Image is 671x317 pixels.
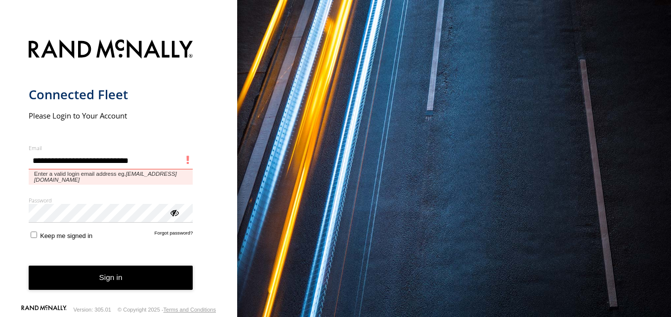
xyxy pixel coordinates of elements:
[29,144,193,152] label: Email
[164,307,216,313] a: Terms and Conditions
[29,86,193,103] h1: Connected Fleet
[29,38,193,63] img: Rand McNally
[29,169,193,185] span: Enter a valid login email address eg.
[34,171,177,183] em: [EMAIL_ADDRESS][DOMAIN_NAME]
[40,232,92,239] span: Keep me signed in
[29,34,209,306] form: main
[74,307,111,313] div: Version: 305.01
[29,197,193,204] label: Password
[155,230,193,239] a: Forgot password?
[21,305,67,315] a: Visit our Website
[118,307,216,313] div: © Copyright 2025 -
[31,232,37,238] input: Keep me signed in
[29,111,193,120] h2: Please Login to Your Account
[169,207,179,217] div: ViewPassword
[29,266,193,290] button: Sign in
